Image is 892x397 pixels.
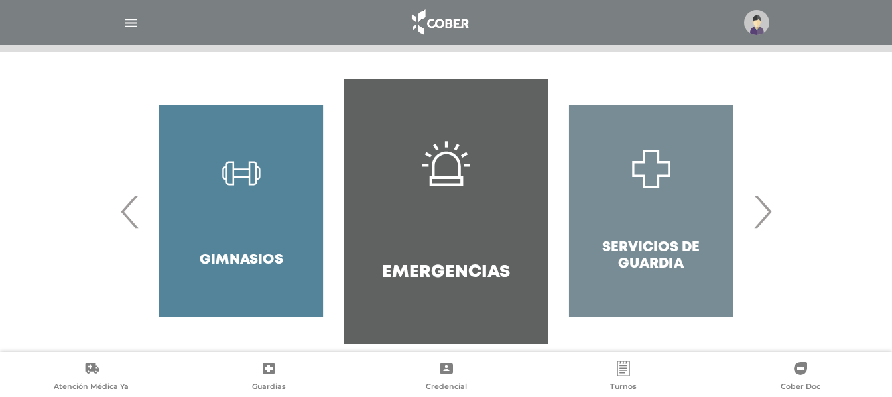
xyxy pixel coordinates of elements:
a: Guardias [180,361,357,394]
a: Cober Doc [712,361,889,394]
span: Credencial [426,382,467,394]
span: Previous [117,176,143,247]
img: logo_cober_home-white.png [405,7,474,38]
a: Turnos [535,361,712,394]
img: profile-placeholder.svg [744,10,769,35]
span: Cober Doc [781,382,820,394]
span: Turnos [610,382,637,394]
span: Atención Médica Ya [54,382,129,394]
a: Atención Médica Ya [3,361,180,394]
h4: Emergencias [382,262,510,283]
a: Emergencias [344,79,548,344]
span: Next [749,176,775,247]
a: Credencial [357,361,535,394]
span: Guardias [252,382,286,394]
img: Cober_menu-lines-white.svg [123,15,139,31]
